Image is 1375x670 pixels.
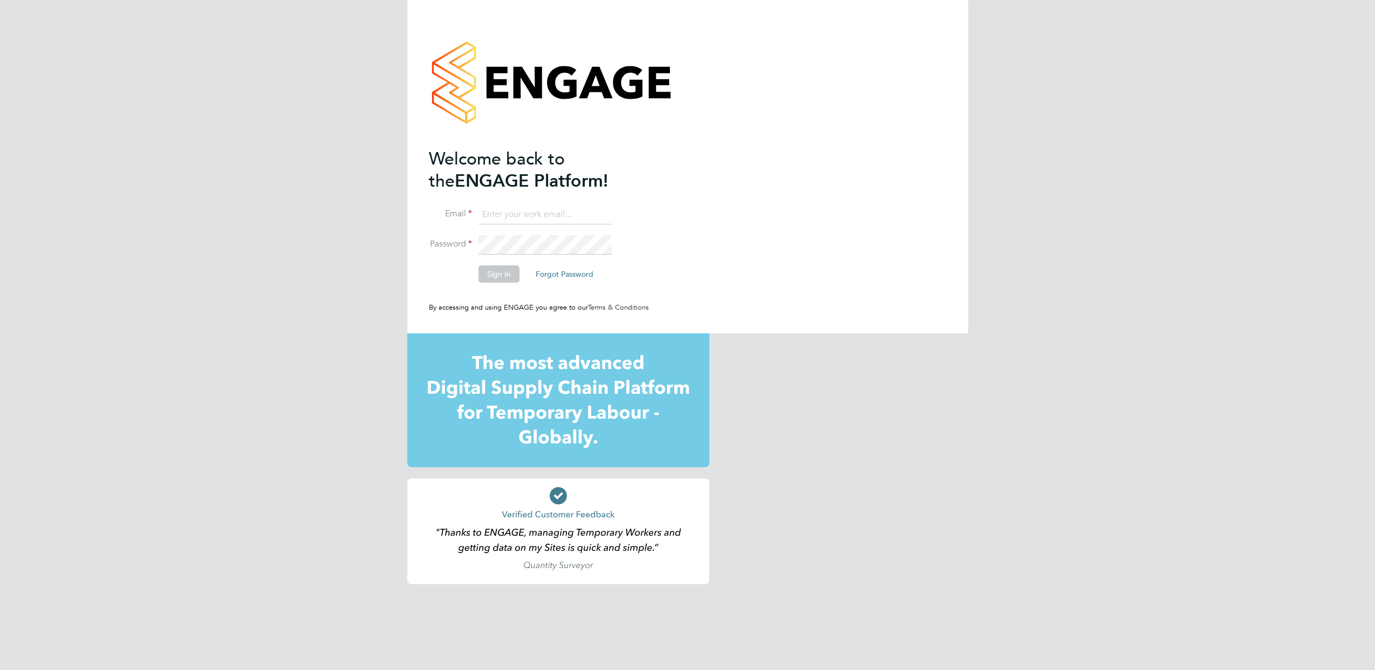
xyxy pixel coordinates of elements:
label: Email [429,208,472,220]
button: Forgot Password [527,265,602,283]
button: Sign In [478,265,519,283]
span: Welcome back to the [429,148,565,192]
label: Password [429,238,472,250]
a: Terms & Conditions [588,303,649,312]
input: Enter your work email... [478,205,612,224]
h2: ENGAGE Platform! [429,148,639,192]
span: By accessing and using ENGAGE you agree to our [429,303,649,312]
